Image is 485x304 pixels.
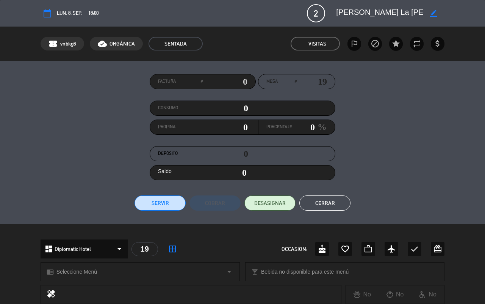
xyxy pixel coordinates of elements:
i: star [391,39,401,48]
i: outlined_flag [350,39,359,48]
button: Cerrar [299,195,350,211]
i: attach_money [433,39,442,48]
div: No [379,290,411,299]
i: favorite_border [341,244,350,254]
span: Seleccione Menú [56,268,97,276]
div: No [346,290,379,299]
i: airplanemode_active [387,244,396,254]
i: repeat [412,39,421,48]
span: OCCASION: [282,245,307,254]
input: 0 [203,102,248,114]
button: Servir [135,195,186,211]
i: dashboard [44,244,53,254]
label: Consumo [158,104,203,112]
i: healing [47,289,56,300]
i: chrome_reader_mode [47,268,54,276]
i: cake [318,244,327,254]
i: block [371,39,380,48]
i: border_all [168,244,177,254]
em: # [294,78,297,85]
span: Bebida no disponible para este menú [261,268,349,276]
i: border_color [430,10,437,17]
span: 18:00 [88,9,99,17]
span: confirmation_number [48,39,58,48]
input: 0 [203,76,247,87]
input: 0 [292,121,315,133]
span: SENTADA [149,37,203,50]
button: calendar_today [41,6,54,20]
button: Cobrar [189,195,241,211]
label: Saldo [158,167,172,176]
i: work_outline [364,244,373,254]
em: Visitas [308,39,326,48]
span: DESASIGNAR [254,199,286,207]
label: Depósito [158,150,203,158]
i: local_bar [251,268,258,276]
i: arrow_drop_down [225,267,234,276]
button: DESASIGNAR [244,195,296,211]
em: % [315,120,327,134]
label: Porcentaje [266,123,292,131]
i: arrow_drop_down [115,244,124,254]
span: ORGÁNICA [110,39,135,48]
span: lun. 8, sep. [57,9,82,17]
span: vnbkg6 [60,39,76,48]
em: # [200,78,203,85]
span: Diplomatic Hotel [55,245,91,254]
span: 2 [307,4,325,22]
i: card_giftcard [433,244,442,254]
i: cloud_done [98,39,107,48]
div: No [411,290,444,299]
i: calendar_today [43,9,52,18]
i: check [410,244,419,254]
label: Factura [158,78,203,85]
label: Propina [158,123,203,131]
input: 0 [203,121,248,133]
span: Mesa [266,78,278,85]
input: number [297,76,327,87]
div: 19 [131,242,158,256]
